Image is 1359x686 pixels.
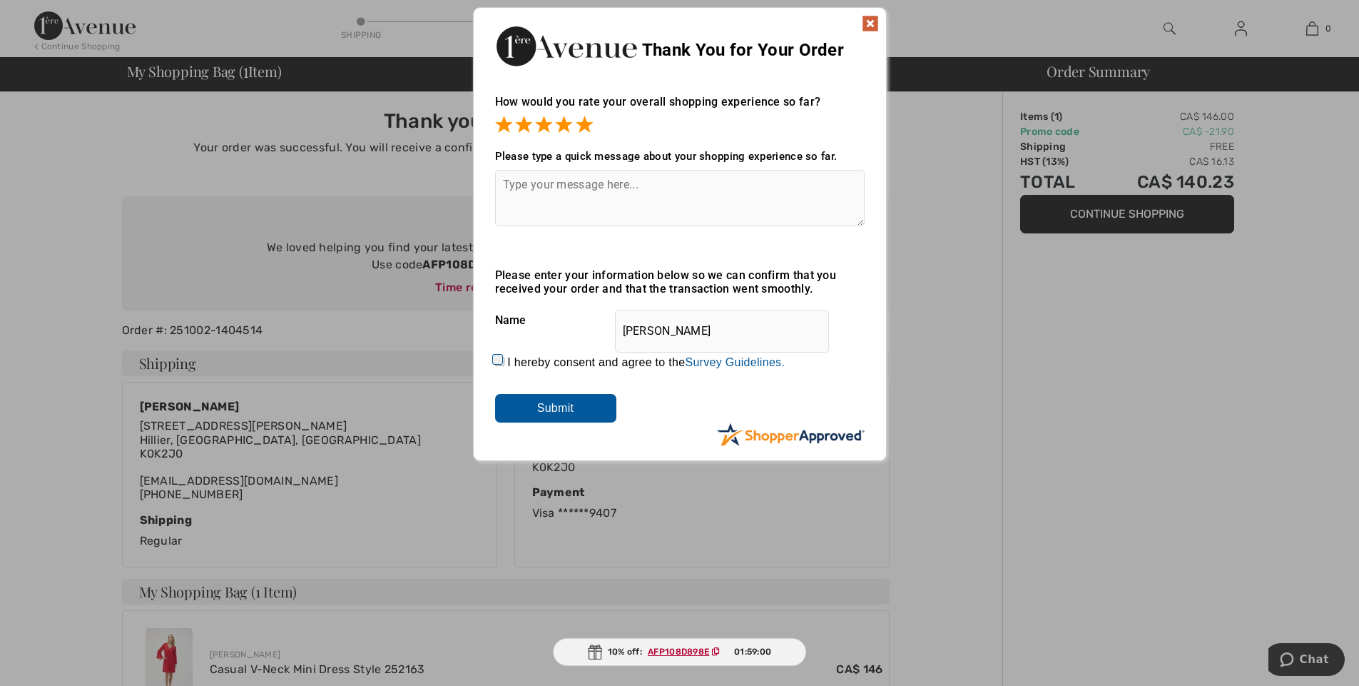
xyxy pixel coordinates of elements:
div: How would you rate your overall shopping experience so far? [495,81,865,136]
div: Please enter your information below so we can confirm that you received your order and that the t... [495,268,865,296]
label: I hereby consent and agree to the [507,356,785,369]
div: Name [495,303,865,338]
a: Survey Guidelines. [685,356,785,368]
span: Thank You for Your Order [642,40,844,60]
img: Gift.svg [588,645,602,660]
ins: AFP108D898E [648,647,709,657]
div: Please type a quick message about your shopping experience so far. [495,150,865,163]
div: 10% off: [553,638,807,666]
span: 01:59:00 [734,645,771,658]
img: Thank You for Your Order [495,22,638,70]
img: x [862,15,879,32]
span: Chat [31,10,61,23]
input: Submit [495,394,616,423]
